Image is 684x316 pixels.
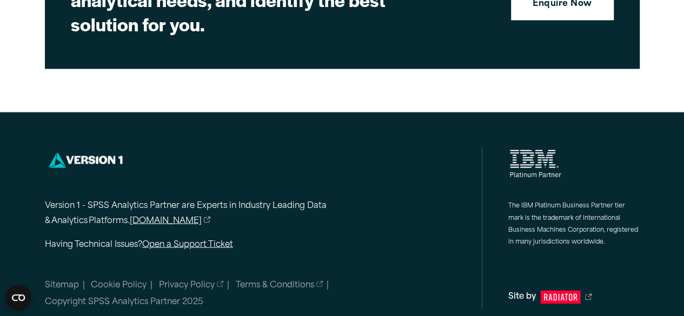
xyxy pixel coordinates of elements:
[159,279,224,292] a: Privacy Policy
[508,200,640,248] p: The IBM Platinum Business Partner tier mark is the trademark of International Business Machines C...
[508,289,640,305] a: Site by Radiator Digital
[91,281,147,289] a: Cookie Policy
[45,281,79,289] a: Sitemap
[45,237,369,253] p: Having Technical Issues?
[508,289,536,305] span: Site by
[5,285,31,311] button: Open CMP widget
[45,298,203,306] span: Copyright SPSS Analytics Partner 2025
[236,279,323,292] a: Terms & Conditions
[45,198,369,230] p: Version 1 - SPSS Analytics Partner are Experts in Industry Leading Data & Analytics Platforms.
[142,240,233,248] a: Open a Support Ticket
[130,213,211,229] a: [DOMAIN_NAME]
[540,290,581,304] svg: Radiator Digital
[45,279,482,309] nav: Minor links within the footer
